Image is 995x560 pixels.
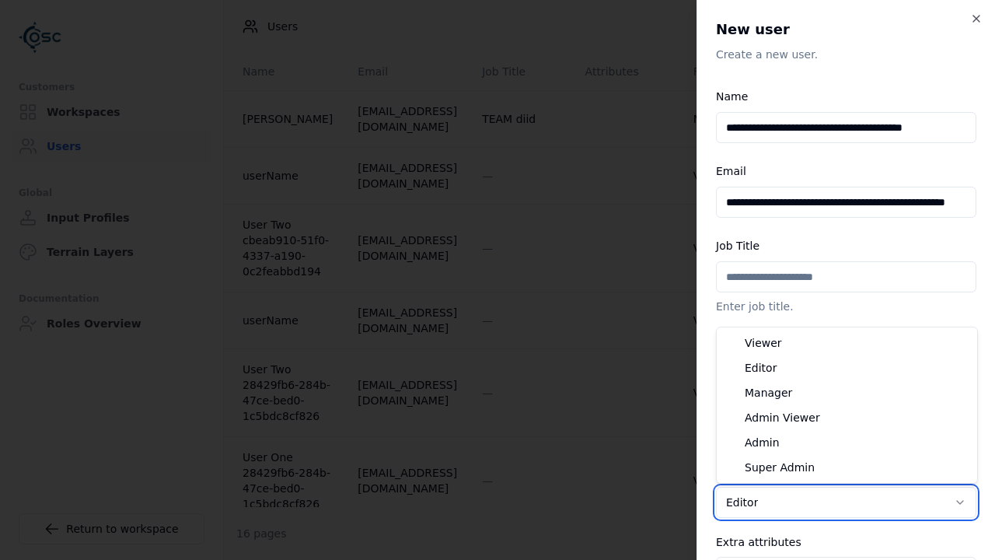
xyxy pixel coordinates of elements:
span: Editor [745,360,777,376]
span: Viewer [745,335,782,351]
span: Super Admin [745,460,815,475]
span: Admin Viewer [745,410,820,425]
span: Manager [745,385,792,401]
span: Admin [745,435,780,450]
